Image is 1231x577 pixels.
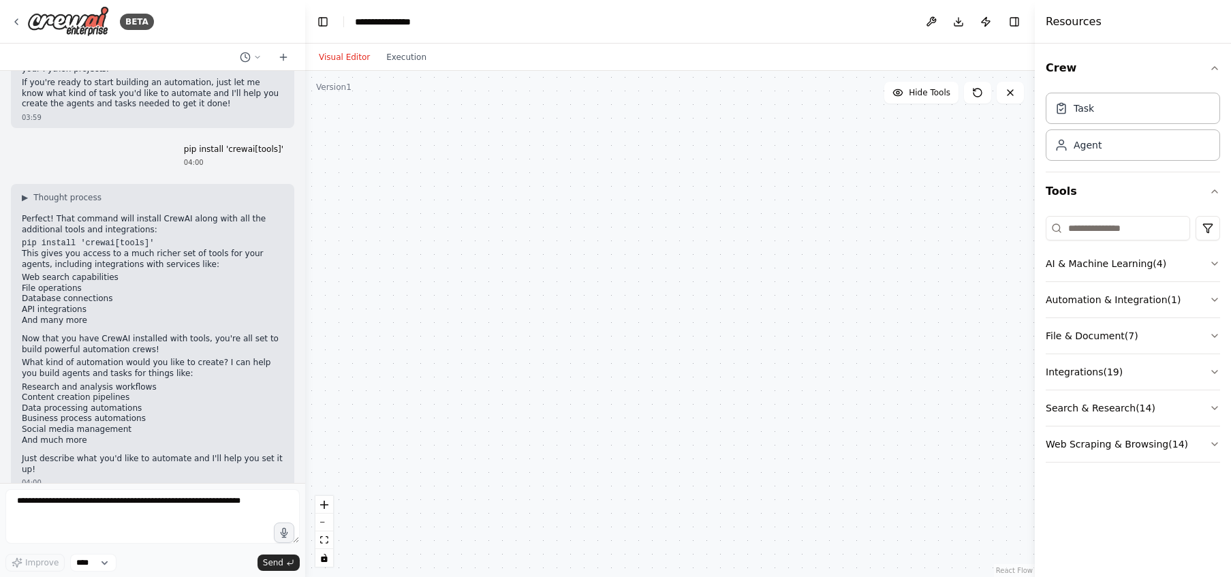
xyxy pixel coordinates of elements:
button: Integrations(19) [1046,354,1220,390]
div: BETA [120,14,154,30]
button: Start a new chat [272,49,294,65]
p: pip install 'crewai[tools]' [184,144,283,155]
div: 04:00 [22,478,283,488]
h4: Resources [1046,14,1102,30]
button: Switch to previous chat [234,49,267,65]
li: Content creation pipelines [22,392,283,403]
li: API integrations [22,305,283,315]
button: AI & Machine Learning(4) [1046,246,1220,281]
button: Improve [5,554,65,572]
button: Tools [1046,172,1220,210]
button: Web Scraping & Browsing(14) [1046,426,1220,462]
div: Crew [1046,87,1220,172]
button: toggle interactivity [315,549,333,567]
p: Just describe what you'd like to automate and I'll help you set it up! [22,454,283,475]
p: What kind of automation would you like to create? I can help you build agents and tasks for thing... [22,358,283,379]
span: Send [263,557,283,568]
li: Social media management [22,424,283,435]
button: fit view [315,531,333,549]
button: Hide Tools [884,82,959,104]
button: zoom in [315,496,333,514]
li: Data processing automations [22,403,283,414]
span: Improve [25,557,59,568]
p: Now that you have CrewAI installed with tools, you're all set to build powerful automation crews! [22,334,283,355]
li: And many more [22,315,283,326]
div: Task [1074,102,1094,115]
div: Version 1 [316,82,352,93]
li: Web search capabilities [22,272,283,283]
button: Execution [378,49,435,65]
img: Logo [27,6,109,37]
li: Database connections [22,294,283,305]
li: Research and analysis workflows [22,382,283,393]
button: Visual Editor [311,49,378,65]
button: Crew [1046,49,1220,87]
button: Hide left sidebar [313,12,332,31]
div: React Flow controls [315,496,333,567]
span: Hide Tools [909,87,950,98]
div: Tools [1046,210,1220,473]
button: Send [258,555,300,571]
p: If you're ready to start building an automation, just let me know what kind of task you'd like to... [22,78,283,110]
button: Automation & Integration(1) [1046,282,1220,317]
div: 03:59 [22,112,283,123]
span: ▶ [22,192,28,203]
div: Agent [1074,138,1102,152]
button: zoom out [315,514,333,531]
div: 04:00 [184,157,283,168]
button: Click to speak your automation idea [274,523,294,543]
code: pip install 'crewai[tools]' [22,238,154,248]
button: Search & Research(14) [1046,390,1220,426]
p: Perfect! That command will install CrewAI along with all the additional tools and integrations: [22,214,283,235]
button: Hide right sidebar [1005,12,1024,31]
p: This gives you access to a much richer set of tools for your agents, including integrations with ... [22,249,283,270]
button: ▶Thought process [22,192,102,203]
li: Business process automations [22,414,283,424]
span: Thought process [33,192,102,203]
nav: breadcrumb [355,15,420,29]
a: React Flow attribution [996,567,1033,574]
li: And much more [22,435,283,446]
li: File operations [22,283,283,294]
button: File & Document(7) [1046,318,1220,354]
